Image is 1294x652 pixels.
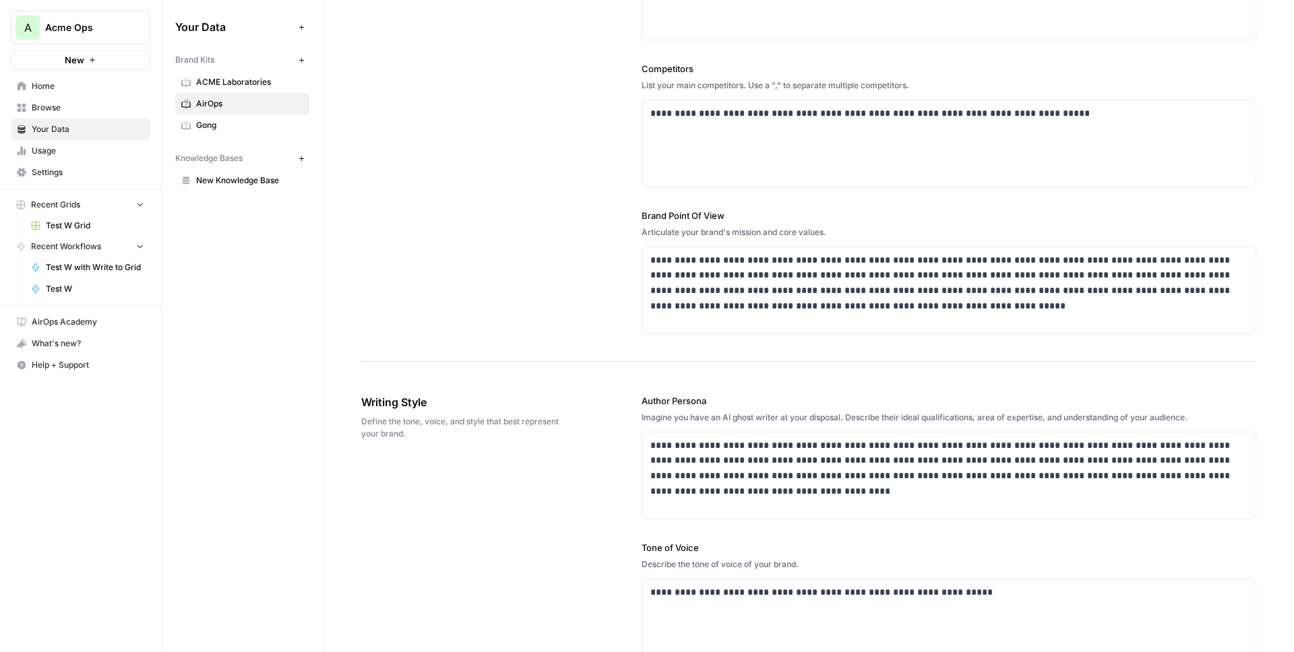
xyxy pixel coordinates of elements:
[361,416,566,440] span: Define the tone, voice, and style that best represent your brand.
[46,283,144,295] span: Test W
[25,257,150,278] a: Test W with Write to Grid
[11,140,150,162] a: Usage
[196,98,303,110] span: AirOps
[642,226,1256,238] div: Articulate your brand's mission and core values.
[11,333,150,354] button: What's new?
[175,170,309,191] a: New Knowledge Base
[175,152,243,164] span: Knowledge Bases
[642,79,1256,92] div: List your main competitors. Use a "," to separate multiple competitors.
[642,209,1256,222] label: Brand Point Of View
[24,20,32,36] span: A
[25,278,150,300] a: Test W
[196,76,303,88] span: ACME Laboratories
[642,62,1256,75] label: Competitors
[11,11,150,44] button: Workspace: Acme Ops
[175,19,293,35] span: Your Data
[642,394,1256,407] label: Author Persona
[175,115,309,136] a: Gong
[65,53,84,67] span: New
[175,54,214,66] span: Brand Kits
[32,316,144,328] span: AirOps Academy
[25,215,150,236] a: Test W Grid
[32,359,144,371] span: Help + Support
[196,174,303,187] span: New Knowledge Base
[11,119,150,140] a: Your Data
[11,236,150,257] button: Recent Workflows
[642,412,1256,424] div: Imagine you have an AI ghost writer at your disposal. Describe their ideal qualifications, area o...
[196,119,303,131] span: Gong
[642,541,1256,554] label: Tone of Voice
[31,199,80,211] span: Recent Grids
[32,123,144,135] span: Your Data
[11,195,150,215] button: Recent Grids
[11,162,150,183] a: Settings
[642,558,1256,570] div: Describe the tone of voice of your brand.
[31,240,101,253] span: Recent Workflows
[45,21,127,34] span: Acme Ops
[361,394,566,410] span: Writing Style
[32,80,144,92] span: Home
[32,102,144,114] span: Browse
[46,220,144,232] span: Test W Grid
[11,333,150,354] div: What's new?
[11,311,150,333] a: AirOps Academy
[11,75,150,97] a: Home
[32,145,144,157] span: Usage
[46,261,144,273] span: Test W with Write to Grid
[175,71,309,93] a: ACME Laboratories
[175,93,309,115] a: AirOps
[11,50,150,70] button: New
[11,97,150,119] a: Browse
[32,166,144,178] span: Settings
[11,354,150,376] button: Help + Support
